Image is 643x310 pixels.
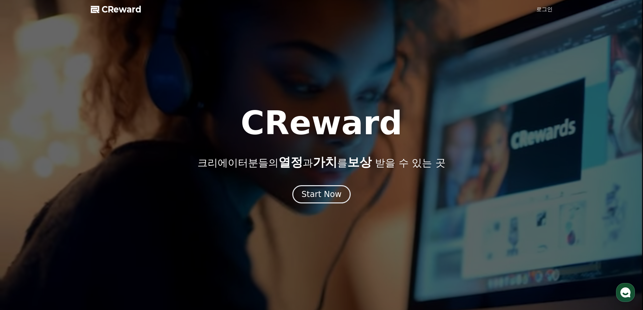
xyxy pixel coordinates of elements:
h1: CReward [241,107,402,139]
a: 홈 [2,214,45,231]
a: Start Now [292,192,351,198]
span: 가치 [313,155,337,169]
span: 대화 [62,224,70,230]
span: 보상 [347,155,372,169]
div: Start Now [301,189,342,200]
a: 로그인 [536,5,553,13]
p: 크리에이터분들의 과 를 받을 수 있는 곳 [197,156,445,169]
span: 홈 [21,224,25,229]
span: 설정 [104,224,112,229]
a: CReward [91,4,141,15]
a: 설정 [87,214,130,231]
a: 대화 [45,214,87,231]
span: CReward [102,4,141,15]
button: Start Now [292,185,351,203]
span: 열정 [278,155,303,169]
